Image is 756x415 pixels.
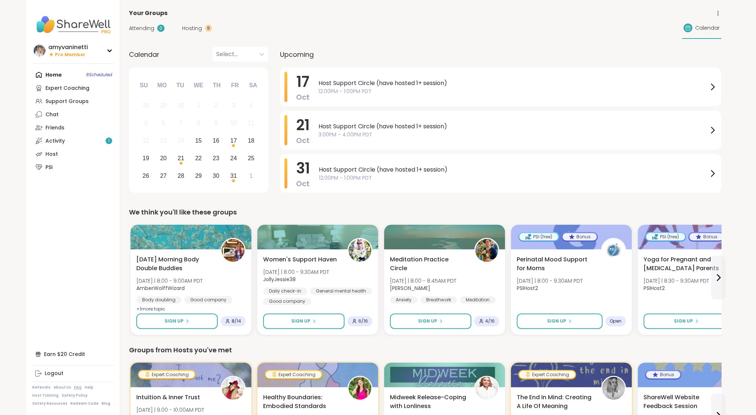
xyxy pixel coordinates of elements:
div: Not available Wednesday, October 8th, 2025 [191,115,206,131]
div: 11 [248,118,254,128]
span: [DATE] | 8:00 - 9:00AM PDT [136,277,203,284]
button: Sign Up [643,313,729,329]
div: Not available Sunday, October 5th, 2025 [138,115,154,131]
div: 18 [248,136,254,146]
div: Choose Thursday, October 23rd, 2025 [208,150,224,166]
span: Oct [296,179,310,189]
div: 26 [143,171,149,181]
a: Chat [32,108,114,121]
span: [DATE] | 9:00 - 10:00AM PDT [136,406,204,414]
span: [DATE] | 8:00 - 9:30AM PDT [517,277,583,284]
a: Referrals [32,385,51,390]
span: Your Groups [129,9,167,18]
div: Th [209,77,225,93]
span: 21 [296,115,310,135]
div: Choose Saturday, October 25th, 2025 [243,150,259,166]
span: [DATE] | 8:00 - 8:45AM PDT [390,277,456,284]
a: Safety Policy [62,393,88,398]
button: Sign Up [517,313,602,329]
span: Sign Up [674,318,693,324]
div: 15 [195,136,202,146]
div: 30 [178,100,184,110]
span: Host Support Circle (have hosted 1+ session) [319,165,708,174]
div: Su [136,77,152,93]
a: Safety Resources [32,401,67,406]
div: Not available Tuesday, October 7th, 2025 [173,115,189,131]
span: Open [610,318,622,324]
div: Activity [45,137,65,145]
div: Not available Friday, October 3rd, 2025 [226,98,241,114]
a: Host [32,147,114,161]
div: 12 [143,136,149,146]
div: Expert Coaching [266,371,321,378]
div: Groups from Hosts you've met [129,345,721,355]
span: Yoga for Pregnant and [MEDICAL_DATA] Parents [643,255,720,273]
div: Bonus [646,371,680,378]
div: 2 [214,100,218,110]
div: Choose Tuesday, October 21st, 2025 [173,150,189,166]
div: Choose Friday, October 24th, 2025 [226,150,241,166]
span: 3:00PM - 4:00PM PDT [318,131,708,139]
div: 30 [213,171,220,181]
div: Daily check-in [263,287,307,295]
span: Intuition & Inner Trust [136,393,200,402]
div: PSI (free) [519,233,558,240]
span: Oct [296,92,310,102]
div: Good company [184,296,232,304]
div: Fr [227,77,243,93]
img: PSIHost2 [602,239,625,262]
button: Sign Up [263,313,344,329]
a: Support Groups [32,95,114,108]
div: Not available Sunday, October 12th, 2025 [138,133,154,149]
div: 9 [214,118,218,128]
div: 1 [250,171,253,181]
div: Choose Saturday, November 1st, 2025 [243,168,259,184]
span: Hosting [182,25,202,32]
span: ShareWell Website Feedback Session [643,393,720,411]
span: Host Support Circle (have hosted 1+ session) [318,122,708,131]
span: Healthy Boundaries: Embodied Standards [263,393,339,411]
div: 29 [160,100,167,110]
div: Not available Saturday, October 11th, 2025 [243,115,259,131]
span: Attending [129,25,154,32]
div: 25 [248,153,254,163]
div: Expert Coaching [45,85,89,92]
div: Not available Thursday, October 2nd, 2025 [208,98,224,114]
div: Logout [45,370,63,377]
div: Choose Thursday, October 16th, 2025 [208,133,224,149]
div: Body doubling [136,296,181,304]
div: Choose Thursday, October 30th, 2025 [208,168,224,184]
div: 23 [213,153,220,163]
span: Calendar [129,49,159,59]
div: Good company [263,298,311,305]
b: PSIHost2 [643,284,665,292]
div: Not available Friday, October 10th, 2025 [226,115,241,131]
div: Anxiety [390,296,417,304]
span: 31 [296,158,310,179]
img: amyvaninetti [34,45,45,56]
div: Not available Saturday, October 4th, 2025 [243,98,259,114]
div: General mental health [310,287,372,295]
div: 21 [178,153,184,163]
img: AmberWolffWizard [222,239,244,262]
div: Not available Monday, September 29th, 2025 [155,98,171,114]
a: Host Training [32,393,59,398]
button: Sign Up [136,313,218,329]
div: Not available Monday, October 13th, 2025 [155,133,171,149]
div: Expert Coaching [519,371,575,378]
b: PSIHost2 [517,284,538,292]
span: 4 / 16 [485,318,495,324]
span: Perinatal Mood Support for Moms [517,255,593,273]
a: Logout [32,367,114,380]
div: 27 [160,171,167,181]
div: 17 [230,136,237,146]
div: Mo [154,77,170,93]
button: Sign Up [390,313,471,329]
div: Choose Saturday, October 18th, 2025 [243,133,259,149]
div: Tu [172,77,188,93]
div: 28 [143,100,149,110]
div: PSI [45,164,53,171]
a: Activity1 [32,134,114,147]
span: 6 / 16 [358,318,368,324]
div: Earn $20 Credit [32,348,114,361]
